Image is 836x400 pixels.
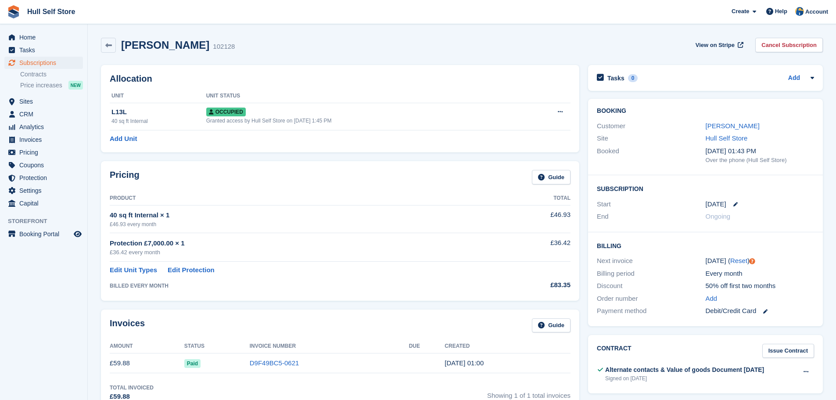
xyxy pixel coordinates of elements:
img: stora-icon-8386f47178a22dfd0bd8f6a31ec36ba5ce8667c1dd55bd0f319d3a0aa187defe.svg [7,5,20,18]
a: Guide [532,318,570,333]
div: Every month [706,269,814,279]
h2: Billing [597,241,814,250]
a: Add Unit [110,134,137,144]
a: Add [706,294,718,304]
a: Guide [532,170,570,184]
div: Alternate contacts & Value of goods Document [DATE] [605,365,764,375]
a: menu [4,197,83,209]
h2: Subscription [597,184,814,193]
div: 102128 [213,42,235,52]
a: D9F49BC5-0621 [250,359,299,367]
a: menu [4,172,83,184]
a: menu [4,146,83,159]
span: Analytics [19,121,72,133]
td: £59.88 [110,353,184,373]
div: End [597,212,705,222]
span: Tasks [19,44,72,56]
div: Signed on [DATE] [605,375,764,382]
td: £46.93 [496,205,570,233]
span: Capital [19,197,72,209]
span: Account [805,7,828,16]
th: Unit Status [206,89,524,103]
h2: Allocation [110,74,570,84]
div: Site [597,133,705,144]
a: Edit Protection [168,265,215,275]
span: Coupons [19,159,72,171]
h2: Pricing [110,170,140,184]
h2: Tasks [607,74,624,82]
div: £46.93 every month [110,220,496,228]
div: Billing period [597,269,705,279]
a: Edit Unit Types [110,265,157,275]
span: Booking Portal [19,228,72,240]
span: Pricing [19,146,72,159]
span: Ongoing [706,213,731,220]
span: Create [732,7,749,16]
span: View on Stripe [696,41,735,50]
a: menu [4,159,83,171]
div: Discount [597,281,705,291]
a: menu [4,184,83,197]
span: Protection [19,172,72,184]
a: Preview store [72,229,83,239]
span: Paid [184,359,201,368]
div: 50% off first two months [706,281,814,291]
a: View on Stripe [692,38,745,52]
a: [PERSON_NAME] [706,122,760,130]
a: Cancel Subscription [755,38,823,52]
div: 0 [628,74,638,82]
th: Product [110,191,496,205]
a: Add [788,73,800,83]
a: menu [4,31,83,43]
div: Total Invoiced [110,384,154,392]
div: Tooltip anchor [748,257,756,265]
div: Start [597,199,705,209]
time: 2025-08-22 00:00:11 UTC [445,359,484,367]
h2: [PERSON_NAME] [121,39,209,51]
h2: Booking [597,108,814,115]
a: Issue Contract [762,344,814,358]
span: Invoices [19,133,72,146]
a: menu [4,95,83,108]
a: Contracts [20,70,83,79]
a: Hull Self Store [24,4,79,19]
span: Occupied [206,108,246,116]
h2: Contract [597,344,631,358]
div: 40 sq ft Internal × 1 [110,210,496,220]
a: Price increases NEW [20,80,83,90]
a: menu [4,133,83,146]
span: Subscriptions [19,57,72,69]
th: Status [184,339,250,353]
th: Amount [110,339,184,353]
a: menu [4,121,83,133]
a: menu [4,228,83,240]
span: Storefront [8,217,87,226]
td: £36.42 [496,233,570,262]
div: L13L [111,107,206,117]
span: Help [775,7,787,16]
th: Total [496,191,570,205]
div: Granted access by Hull Self Store on [DATE] 1:45 PM [206,117,524,125]
div: 40 sq ft Internal [111,117,206,125]
a: menu [4,44,83,56]
th: Invoice Number [250,339,409,353]
div: £36.42 every month [110,248,496,257]
h2: Invoices [110,318,145,333]
a: Reset [730,257,747,264]
div: BILLED EVERY MONTH [110,282,496,290]
div: Payment method [597,306,705,316]
time: 2025-08-22 00:00:00 UTC [706,199,726,209]
div: NEW [68,81,83,90]
span: Price increases [20,81,62,90]
a: menu [4,57,83,69]
div: Customer [597,121,705,131]
div: Debit/Credit Card [706,306,814,316]
th: Created [445,339,570,353]
div: Next invoice [597,256,705,266]
div: [DATE] ( ) [706,256,814,266]
span: Sites [19,95,72,108]
img: Hull Self Store [795,7,804,16]
div: [DATE] 01:43 PM [706,146,814,156]
div: £83.35 [496,280,570,290]
a: Hull Self Store [706,134,748,142]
